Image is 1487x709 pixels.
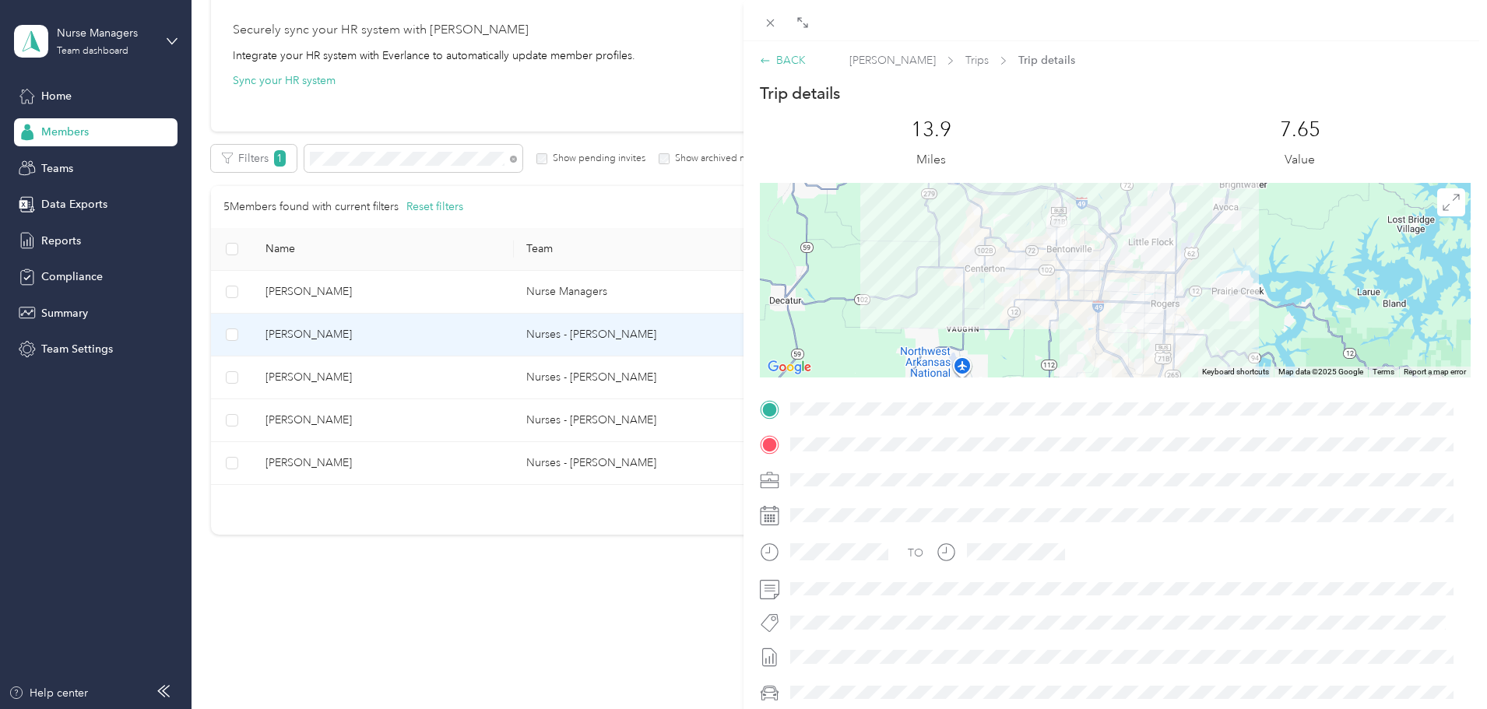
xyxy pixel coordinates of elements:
[764,357,815,377] img: Google
[1280,118,1320,142] p: 7.65
[764,357,815,377] a: Open this area in Google Maps (opens a new window)
[908,545,923,561] div: TO
[1202,367,1269,377] button: Keyboard shortcuts
[1018,52,1075,68] span: Trip details
[1285,150,1315,170] p: Value
[760,52,806,68] div: BACK
[911,118,951,142] p: 13.9
[760,82,840,104] p: Trip details
[1373,367,1394,376] a: Terms (opens in new tab)
[1404,367,1466,376] a: Report a map error
[1400,622,1487,709] iframe: Everlance-gr Chat Button Frame
[849,52,936,68] span: [PERSON_NAME]
[965,52,989,68] span: Trips
[1278,367,1363,376] span: Map data ©2025 Google
[916,150,946,170] p: Miles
